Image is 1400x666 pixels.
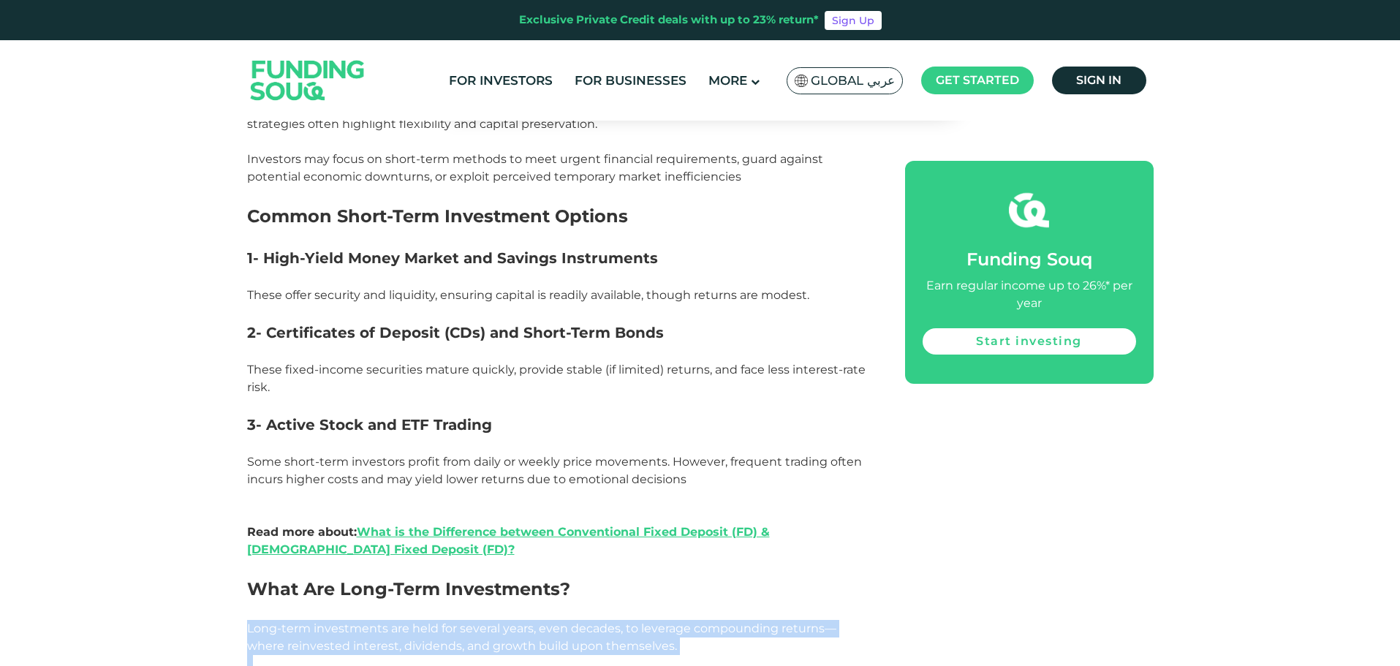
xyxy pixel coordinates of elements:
[966,249,1092,270] span: Funding Souq
[247,416,492,434] strong: 3- Active Stock and ETF Trading
[708,73,747,88] span: More
[247,361,872,396] p: These fixed-income securities mature quickly, provide stable (if limited) returns, and face less ...
[247,287,872,304] p: These offer security and liquidity, ensuring capital is readily available, though returns are mod...
[247,249,658,267] strong: 1- High-Yield Money Market and Savings Instruments
[923,328,1136,355] a: Start investing
[923,277,1136,312] div: Earn regular income up to 26%* per year
[571,69,690,93] a: For Businesses
[1076,73,1121,87] span: Sign in
[247,205,628,227] strong: Common Short-Term Investment Options
[519,12,819,29] div: Exclusive Private Credit deals with up to 23% return*
[236,43,379,117] img: Logo
[445,69,556,93] a: For Investors
[247,453,872,576] p: Some short-term investors profit from daily or weekly price movements. However, frequent trading ...
[1009,190,1049,230] img: fsicon
[247,578,570,599] strong: What Are Long-Term Investments?
[247,324,664,341] strong: 2- Certificates of Deposit (CDs) and Short-Term Bonds
[811,72,895,89] span: Global عربي
[247,602,872,655] p: Long-term investments are held for several years, even decades, to leverage compounding returns—w...
[247,525,770,556] strong: Read more about:
[247,80,872,186] p: Short-term investments typically involve securities intended for sale within one to three years. ...
[825,11,882,30] a: Sign Up
[795,75,808,87] img: SA Flag
[936,73,1019,87] span: Get started
[1052,67,1146,94] a: Sign in
[247,525,770,556] a: What is the Difference between Conventional Fixed Deposit (FD) & [DEMOGRAPHIC_DATA] Fixed Deposit...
